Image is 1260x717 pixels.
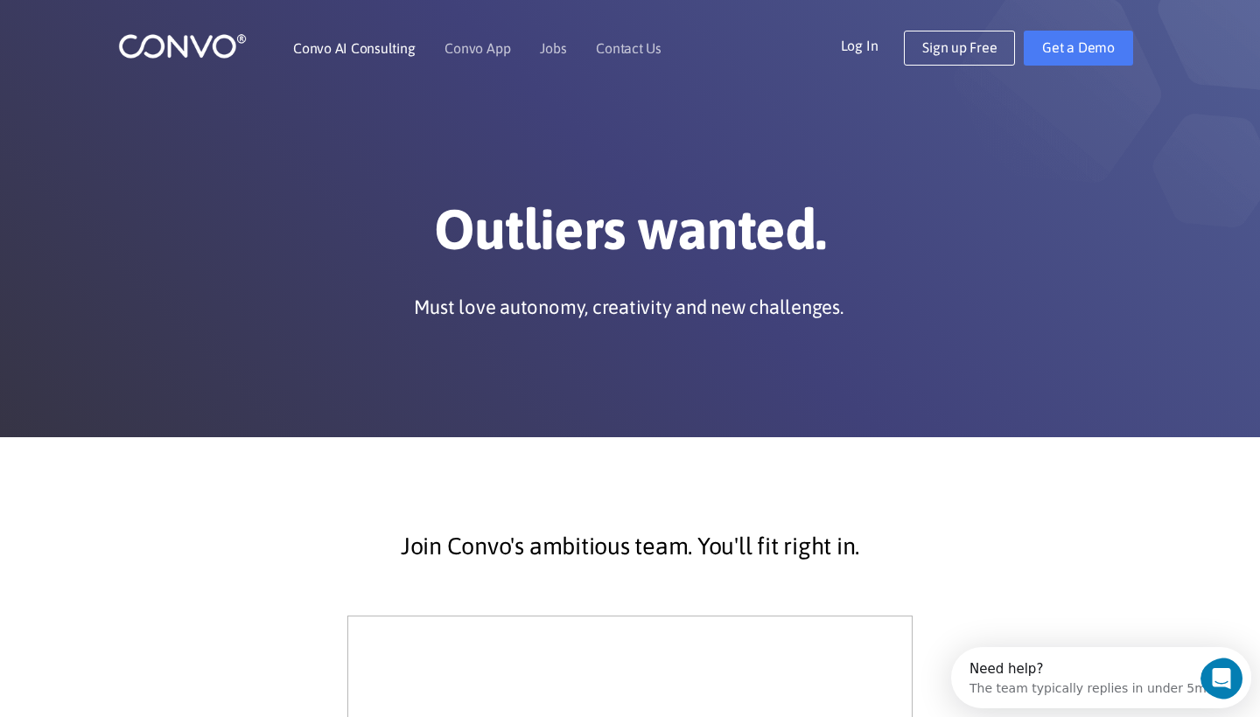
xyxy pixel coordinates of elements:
a: Log In [841,31,905,59]
iframe: Intercom live chat [1200,658,1255,700]
iframe: Intercom live chat discovery launcher [951,647,1251,708]
a: Sign up Free [904,31,1015,66]
p: Join Convo's ambitious team. You'll fit right in. [157,525,1102,568]
a: Convo App [444,41,510,55]
div: Need help? [18,15,255,29]
p: Must love autonomy, creativity and new challenges. [414,294,843,320]
h1: Outliers wanted. [144,196,1116,276]
a: Contact Us [596,41,661,55]
a: Convo AI Consulting [293,41,415,55]
a: Get a Demo [1024,31,1133,66]
div: The team typically replies in under 5m [18,29,255,47]
div: Open Intercom Messenger [7,7,307,55]
a: Jobs [540,41,566,55]
img: logo_1.png [118,32,247,59]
